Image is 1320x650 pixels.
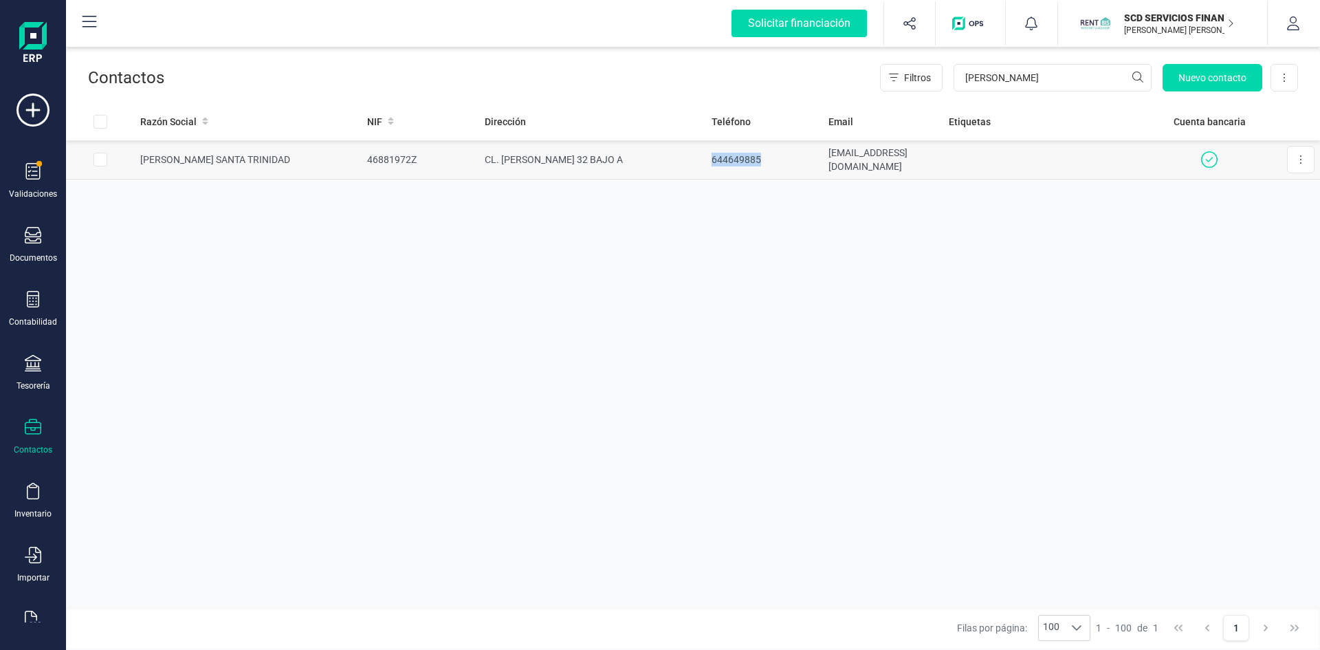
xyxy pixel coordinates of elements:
[904,71,931,85] span: Filtros
[1223,615,1249,641] button: Page 1
[1124,11,1234,25] p: SCD SERVICIOS FINANCIEROS SL
[17,572,49,583] div: Importar
[1124,25,1234,36] p: [PERSON_NAME] [PERSON_NAME]
[880,64,943,91] button: Filtros
[479,140,706,180] td: CL. [PERSON_NAME] 32 BAJO A
[140,115,197,129] span: Razón Social
[1075,1,1251,45] button: SCSCD SERVICIOS FINANCIEROS SL[PERSON_NAME] [PERSON_NAME]
[88,67,164,89] p: Contactos
[1096,621,1158,635] div: -
[1281,615,1308,641] button: Last Page
[944,1,997,45] button: Logo de OPS
[1137,621,1147,635] span: de
[706,140,824,180] td: 644649885
[9,188,57,199] div: Validaciones
[14,444,52,455] div: Contactos
[1080,8,1110,39] img: SC
[10,252,57,263] div: Documentos
[1253,615,1279,641] button: Next Page
[1194,615,1220,641] button: Previous Page
[367,115,382,129] span: NIF
[828,115,853,129] span: Email
[1039,616,1064,640] span: 100
[712,115,751,129] span: Teléfono
[1163,64,1262,91] button: Nuevo contacto
[823,140,943,180] td: [EMAIL_ADDRESS][DOMAIN_NAME]
[715,1,883,45] button: Solicitar financiación
[1153,621,1158,635] span: 1
[954,64,1152,91] input: Buscar contacto
[1178,71,1246,85] span: Nuevo contacto
[93,153,107,166] div: Row Selected 121731db-da2b-4543-9f4b-6824c752f397
[1096,621,1101,635] span: 1
[731,10,867,37] div: Solicitar financiación
[485,115,526,129] span: Dirección
[1174,115,1246,129] span: Cuenta bancaria
[14,508,52,519] div: Inventario
[16,380,50,391] div: Tesorería
[1165,615,1191,641] button: First Page
[135,140,362,180] td: [PERSON_NAME] SANTA TRINIDAD
[957,615,1090,641] div: Filas por página:
[93,115,107,129] div: All items unselected
[952,17,989,30] img: Logo de OPS
[19,22,47,66] img: Logo Finanedi
[949,115,991,129] span: Etiquetas
[9,316,57,327] div: Contabilidad
[362,140,479,180] td: 46881972Z
[1115,621,1132,635] span: 100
